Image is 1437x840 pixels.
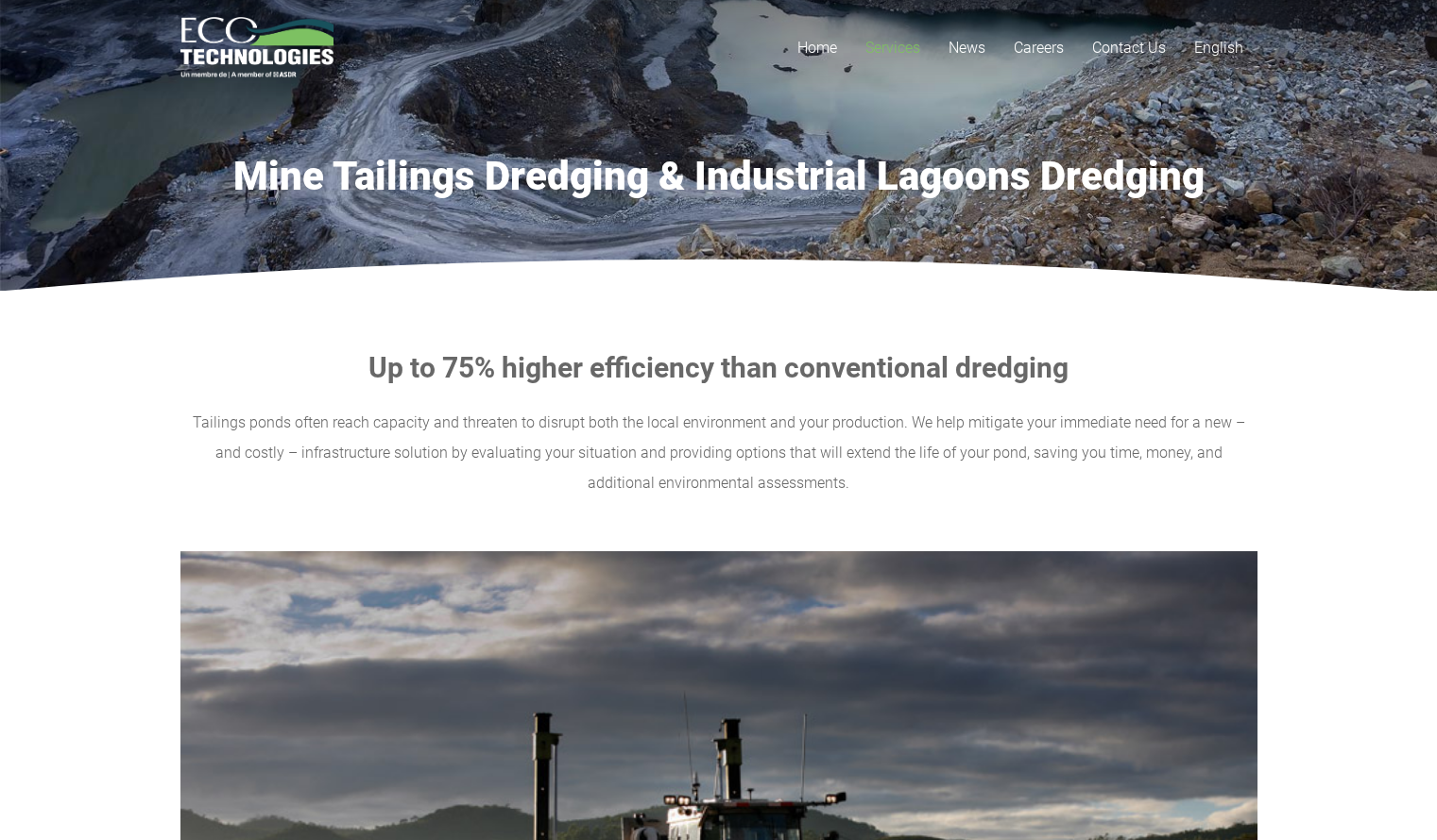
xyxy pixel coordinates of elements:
span: English [1194,39,1243,57]
span: Careers [1014,39,1064,57]
span: Services [865,39,920,57]
span: Contact Us [1092,39,1166,57]
span: Home [797,39,837,57]
h1: Mine Tailings Dredging & Industrial Lagoons Dredging [180,153,1257,200]
strong: Up to 75% higher efficiency than conventional dredging [368,351,1069,384]
a: logo_EcoTech_ASDR_RGB [180,17,334,78]
span: News [949,39,985,57]
p: Tailings ponds often reach capacity and threaten to disrupt both the local environment and your p... [180,408,1257,498]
